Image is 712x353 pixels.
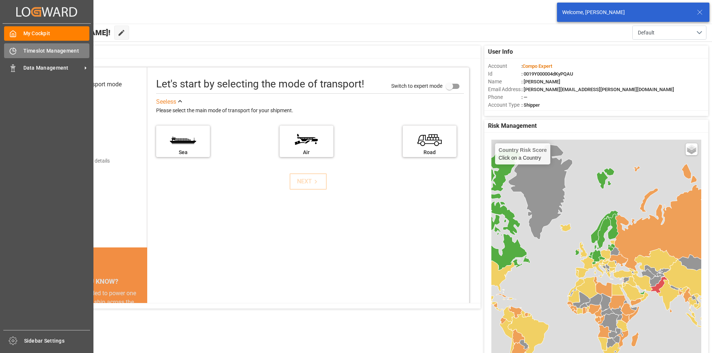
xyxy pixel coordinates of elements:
[40,273,147,289] div: DID YOU KNOW?
[488,62,521,70] span: Account
[24,337,90,345] span: Sidebar Settings
[406,149,453,156] div: Road
[632,26,706,40] button: open menu
[290,173,327,190] button: NEXT
[521,87,674,92] span: : [PERSON_NAME][EMAIL_ADDRESS][PERSON_NAME][DOMAIN_NAME]
[488,86,521,93] span: Email Address
[137,289,147,351] button: next slide / item
[283,149,330,156] div: Air
[521,102,540,108] span: : Shipper
[521,71,573,77] span: : 0019Y000004dKyPQAU
[521,94,527,100] span: : —
[488,70,521,78] span: Id
[297,177,320,186] div: NEXT
[488,78,521,86] span: Name
[521,63,552,69] span: :
[638,29,655,37] span: Default
[488,93,521,101] span: Phone
[156,97,176,106] div: See less
[562,9,690,16] div: Welcome, [PERSON_NAME]
[488,101,521,109] span: Account Type
[391,83,442,89] span: Switch to expert mode
[23,64,82,72] span: Data Management
[23,47,90,55] span: Timeslot Management
[521,79,560,84] span: : [PERSON_NAME]
[4,26,89,41] a: My Cockpit
[160,149,206,156] div: Sea
[156,106,464,115] div: Please select the main mode of transport for your shipment.
[488,47,513,56] span: User Info
[499,147,547,161] div: Click on a Country
[23,30,90,37] span: My Cockpit
[156,76,364,92] div: Let's start by selecting the mode of transport!
[499,147,547,153] h4: Country Risk Score
[488,121,537,130] span: Risk Management
[523,63,552,69] span: Compo Expert
[31,26,111,40] span: Hello [PERSON_NAME]!
[4,43,89,58] a: Timeslot Management
[49,289,138,342] div: The energy needed to power one large container ship across the ocean in a single day is the same ...
[686,143,698,155] a: Layers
